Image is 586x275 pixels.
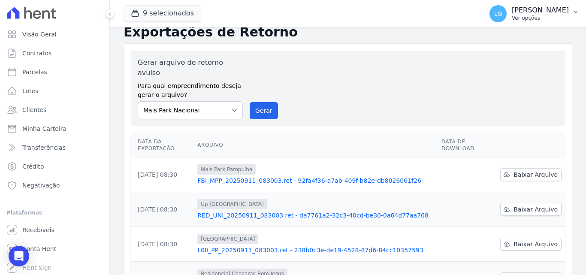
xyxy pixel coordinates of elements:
a: FBI_MPP_20250911_083003.ret - 92fa4f36-a7ab-409f-b82e-db8026061f26 [197,176,435,185]
a: Lotes [3,82,106,100]
span: Clientes [22,106,46,114]
div: Plataformas [7,208,103,218]
h2: Exportações de Retorno [124,24,572,40]
p: [PERSON_NAME] [512,6,569,15]
button: Gerar [250,102,278,119]
a: Conta Hent [3,240,106,257]
a: Baixar Arquivo [500,238,562,251]
span: Up [GEOGRAPHIC_DATA] [197,199,267,209]
div: Open Intercom Messenger [9,246,29,266]
span: Lotes [22,87,39,95]
span: Mais Park Pampulha [197,164,256,175]
a: Transferências [3,139,106,156]
td: [DATE] 08:30 [131,227,194,262]
label: Gerar arquivo de retorno avulso [138,57,243,78]
span: Contratos [22,49,51,57]
a: Visão Geral [3,26,106,43]
span: Recebíveis [22,226,54,234]
a: Clientes [3,101,106,118]
span: LG [494,11,502,17]
span: Baixar Arquivo [514,170,558,179]
button: LG [PERSON_NAME] Ver opções [483,2,586,26]
span: Negativação [22,181,60,190]
td: [DATE] 08:30 [131,157,194,192]
td: [DATE] 08:30 [131,192,194,227]
span: Baixar Arquivo [514,205,558,214]
a: Negativação [3,177,106,194]
a: Recebíveis [3,221,106,239]
a: Minha Carteira [3,120,106,137]
th: Data da Exportação [131,133,194,157]
p: Ver opções [512,15,569,21]
th: Arquivo [194,133,438,157]
a: Baixar Arquivo [500,203,562,216]
span: Parcelas [22,68,47,76]
span: Crédito [22,162,44,171]
span: Visão Geral [22,30,57,39]
span: Minha Carteira [22,124,66,133]
th: Data de Download [438,133,497,157]
a: Contratos [3,45,106,62]
a: Crédito [3,158,106,175]
button: 9 selecionados [124,5,201,21]
a: L0II_PP_20250911_083003.ret - 238b0c3e-de19-4528-87d6-84cc10357593 [197,246,435,254]
span: [GEOGRAPHIC_DATA] [197,234,258,244]
span: Baixar Arquivo [514,240,558,248]
span: Conta Hent [22,245,56,253]
label: Para qual empreendimento deseja gerar o arquivo? [138,78,243,100]
a: Parcelas [3,63,106,81]
a: Baixar Arquivo [500,168,562,181]
span: Transferências [22,143,66,152]
a: RED_UNI_20250911_083003.ret - da7761a2-32c3-40cd-be30-0a64d77aa768 [197,211,435,220]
